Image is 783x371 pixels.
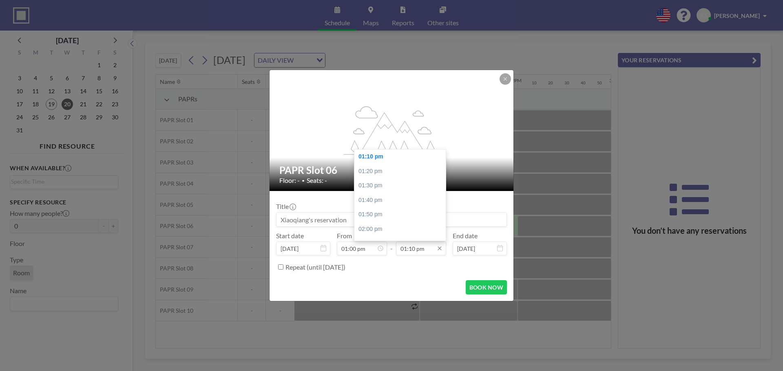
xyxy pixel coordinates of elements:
[466,280,507,294] button: BOOK NOW
[276,202,295,211] label: Title
[337,232,352,240] label: From
[276,232,304,240] label: Start date
[453,232,478,240] label: End date
[279,176,300,184] span: Floor: -
[354,164,450,179] div: 01:20 pm
[390,235,393,252] span: -
[279,164,504,176] h2: PAPR Slot 06
[302,178,305,184] span: •
[354,149,450,164] div: 01:10 pm
[276,213,507,226] input: Xiaoqiang's reservation
[307,176,327,184] span: Seats: -
[354,236,450,251] div: 02:10 pm
[285,263,345,271] label: Repeat (until [DATE])
[354,207,450,222] div: 01:50 pm
[354,222,450,237] div: 02:00 pm
[354,178,450,193] div: 01:30 pm
[354,193,450,208] div: 01:40 pm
